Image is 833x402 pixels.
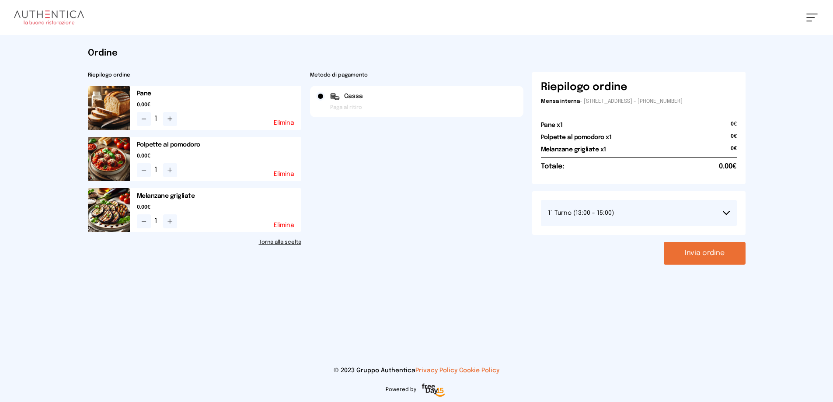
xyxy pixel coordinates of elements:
[541,161,564,172] h6: Totale:
[310,72,523,79] h2: Metodo di pagamento
[137,89,301,98] h2: Pane
[274,171,294,177] button: Elimina
[386,386,416,393] span: Powered by
[88,72,301,79] h2: Riepilogo ordine
[137,204,301,211] span: 0.00€
[731,145,737,157] span: 0€
[274,222,294,228] button: Elimina
[731,133,737,145] span: 0€
[88,86,130,130] img: media
[541,121,563,129] h2: Pane x1
[14,10,84,24] img: logo.8f33a47.png
[541,133,612,142] h2: Polpette al pomodoro x1
[541,145,606,154] h2: Melanzane grigliate x1
[541,98,737,105] p: - [STREET_ADDRESS] - [PHONE_NUMBER]
[420,382,447,399] img: logo-freeday.3e08031.png
[154,114,160,124] span: 1
[541,200,737,226] button: 1° Turno (13:00 - 15:00)
[330,104,362,111] span: Paga al ritiro
[664,242,746,265] button: Invia ordine
[541,99,580,104] span: Mensa interna
[274,120,294,126] button: Elimina
[88,47,746,59] h1: Ordine
[731,121,737,133] span: 0€
[137,192,301,200] h2: Melanzane grigliate
[14,366,819,375] p: © 2023 Gruppo Authentica
[88,239,301,246] a: Torna alla scelta
[719,161,737,172] span: 0.00€
[415,367,457,374] a: Privacy Policy
[137,140,301,149] h2: Polpette al pomodoro
[459,367,499,374] a: Cookie Policy
[344,92,363,101] span: Cassa
[137,153,301,160] span: 0.00€
[88,137,130,181] img: media
[541,80,627,94] h6: Riepilogo ordine
[154,165,160,175] span: 1
[88,188,130,232] img: media
[548,210,614,216] span: 1° Turno (13:00 - 15:00)
[137,101,301,108] span: 0.00€
[154,216,160,227] span: 1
